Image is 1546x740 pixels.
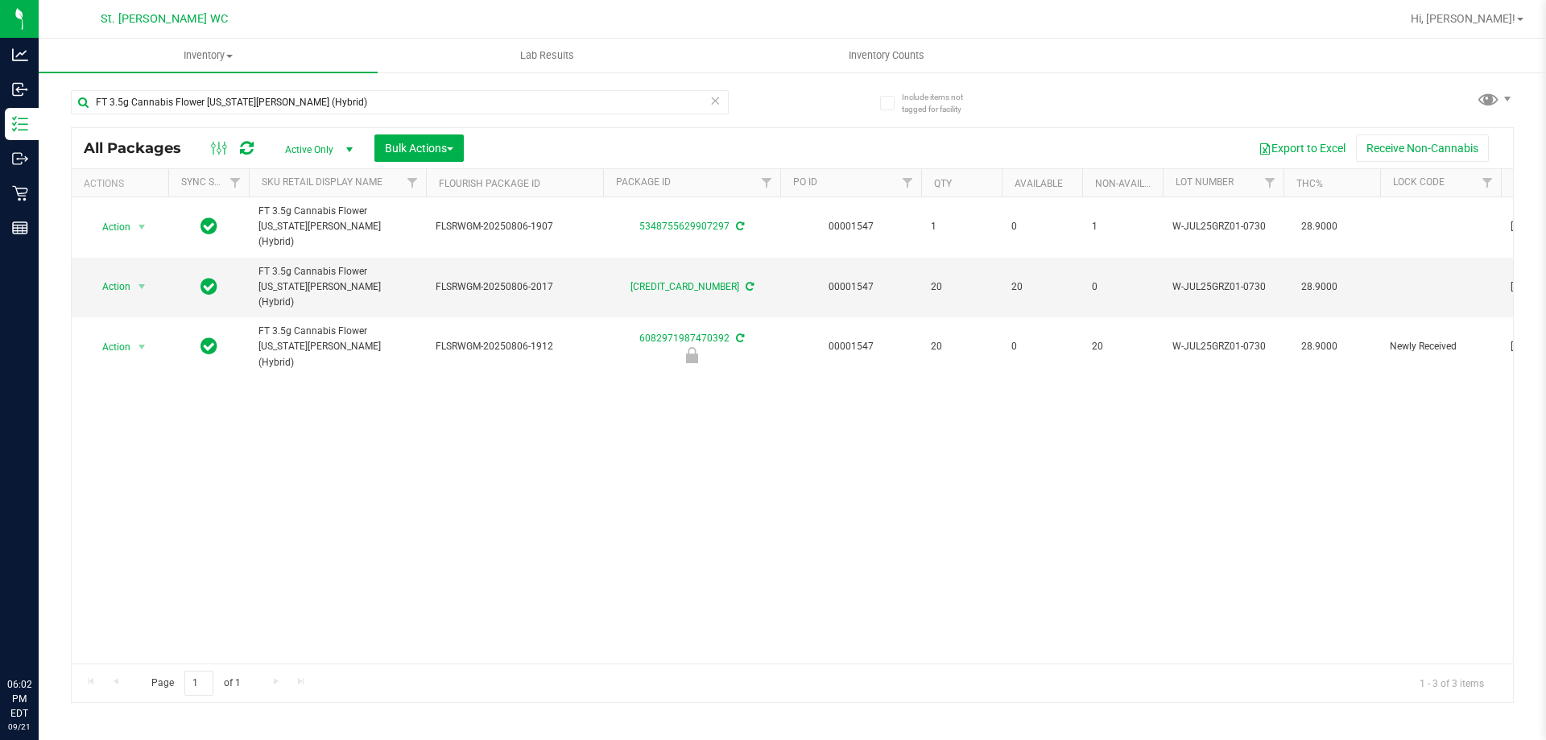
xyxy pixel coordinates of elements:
a: Filter [1257,169,1284,196]
span: Sync from Compliance System [734,221,744,232]
p: 09/21 [7,721,31,733]
span: 28.9000 [1293,335,1346,358]
button: Receive Non-Cannabis [1356,134,1489,162]
span: 20 [1011,279,1073,295]
span: All Packages [84,139,197,157]
span: Page of 1 [138,671,254,696]
span: W-JUL25GRZ01-0730 [1172,279,1274,295]
span: 20 [1092,339,1153,354]
span: 28.9000 [1293,275,1346,299]
span: 0 [1011,219,1073,234]
span: select [132,216,152,238]
span: FT 3.5g Cannabis Flower [US_STATE][PERSON_NAME] (Hybrid) [258,324,416,370]
div: Actions [84,178,162,189]
a: 00001547 [829,221,874,232]
inline-svg: Inventory [12,116,28,132]
span: Action [88,336,131,358]
iframe: Resource center [16,611,64,659]
inline-svg: Analytics [12,47,28,63]
inline-svg: Reports [12,220,28,236]
a: Inventory Counts [717,39,1056,72]
span: Include items not tagged for facility [902,91,982,115]
span: Newly Received [1390,339,1491,354]
a: Inventory [39,39,378,72]
span: FLSRWGM-20250806-1907 [436,219,593,234]
button: Bulk Actions [374,134,464,162]
span: W-JUL25GRZ01-0730 [1172,339,1274,354]
span: select [132,275,152,298]
a: Lock Code [1393,176,1445,188]
a: Filter [1474,169,1501,196]
span: FT 3.5g Cannabis Flower [US_STATE][PERSON_NAME] (Hybrid) [258,204,416,250]
span: In Sync [200,335,217,358]
a: 00001547 [829,341,874,352]
span: In Sync [200,275,217,298]
span: FT 3.5g Cannabis Flower [US_STATE][PERSON_NAME] (Hybrid) [258,264,416,311]
inline-svg: Retail [12,185,28,201]
span: 20 [931,279,992,295]
a: Qty [934,178,952,189]
inline-svg: Outbound [12,151,28,167]
span: Bulk Actions [385,142,453,155]
span: 0 [1011,339,1073,354]
a: Available [1015,178,1063,189]
span: Lab Results [498,48,596,63]
inline-svg: Inbound [12,81,28,97]
span: Sync from Compliance System [743,281,754,292]
a: 00001547 [829,281,874,292]
span: 28.9000 [1293,215,1346,238]
button: Export to Excel [1248,134,1356,162]
a: Package ID [616,176,671,188]
span: Inventory Counts [827,48,946,63]
span: Clear [709,90,721,111]
a: [CREDIT_CARD_NUMBER] [630,281,739,292]
p: 06:02 PM EDT [7,677,31,721]
a: 6082971987470392 [639,333,730,344]
a: Sync Status [181,176,243,188]
span: 0 [1092,279,1153,295]
a: Lot Number [1176,176,1234,188]
span: select [132,336,152,358]
a: Non-Available [1095,178,1167,189]
span: Sync from Compliance System [734,333,744,344]
span: 1 [931,219,992,234]
input: Search Package ID, Item Name, SKU, Lot or Part Number... [71,90,729,114]
a: THC% [1296,178,1323,189]
a: Lab Results [378,39,717,72]
span: In Sync [200,215,217,238]
span: FLSRWGM-20250806-1912 [436,339,593,354]
a: Filter [754,169,780,196]
span: Hi, [PERSON_NAME]! [1411,12,1515,25]
span: FLSRWGM-20250806-2017 [436,279,593,295]
a: Flourish Package ID [439,178,540,189]
span: 1 [1092,219,1153,234]
a: Sku Retail Display Name [262,176,382,188]
span: 20 [931,339,992,354]
input: 1 [184,671,213,696]
a: Filter [222,169,249,196]
a: Filter [399,169,426,196]
a: 5348755629907297 [639,221,730,232]
a: PO ID [793,176,817,188]
span: St. [PERSON_NAME] WC [101,12,228,26]
span: 1 - 3 of 3 items [1407,671,1497,695]
span: Inventory [39,48,378,63]
div: Newly Received [601,347,783,363]
a: Filter [895,169,921,196]
span: Action [88,275,131,298]
span: Action [88,216,131,238]
span: W-JUL25GRZ01-0730 [1172,219,1274,234]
